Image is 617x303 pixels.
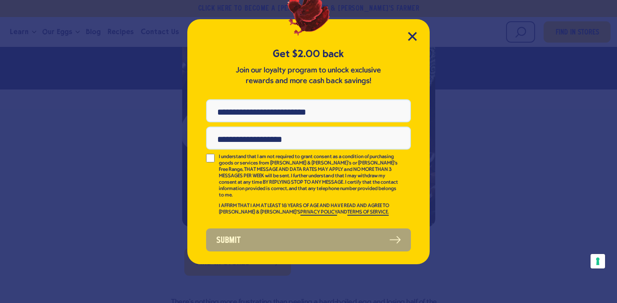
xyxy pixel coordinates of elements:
[347,210,388,216] a: TERMS OF SERVICE.
[234,65,383,87] p: Join our loyalty program to unlock exclusive rewards and more cash back savings!
[206,228,411,251] button: Submit
[408,32,417,41] button: Close Modal
[219,203,399,216] p: I AFFIRM THAT I AM AT LEAST 18 YEARS OF AGE AND HAVE READ AND AGREE TO [PERSON_NAME] & [PERSON_NA...
[206,154,215,162] input: I understand that I am not required to grant consent as a condition of purchasing goods or servic...
[219,154,399,199] p: I understand that I am not required to grant consent as a condition of purchasing goods or servic...
[591,254,605,268] button: Your consent preferences for tracking technologies
[206,47,411,61] h5: Get $2.00 back
[300,210,337,216] a: PRIVACY POLICY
